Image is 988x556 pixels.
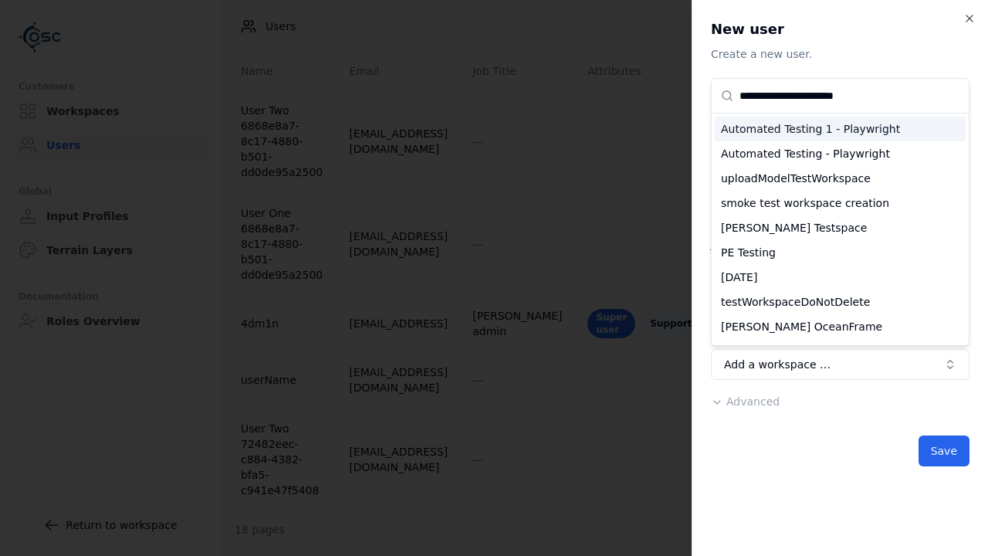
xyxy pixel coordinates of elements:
[715,191,966,215] div: smoke test workspace creation
[715,141,966,166] div: Automated Testing - Playwright
[715,339,966,364] div: usama test 4
[715,117,966,141] div: Automated Testing 1 - Playwright
[715,240,966,265] div: PE Testing
[715,290,966,314] div: testWorkspaceDoNotDelete
[715,265,966,290] div: [DATE]
[715,166,966,191] div: uploadModelTestWorkspace
[712,114,969,345] div: Suggestions
[715,314,966,339] div: [PERSON_NAME] OceanFrame
[715,215,966,240] div: [PERSON_NAME] Testspace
